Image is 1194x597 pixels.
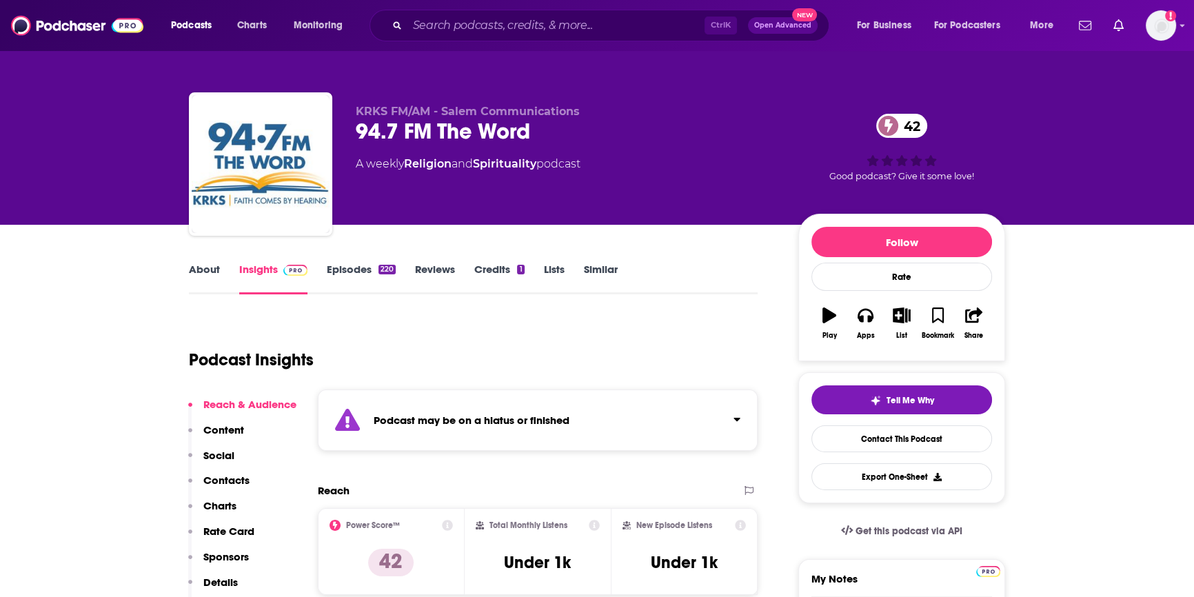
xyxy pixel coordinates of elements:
[383,10,842,41] div: Search podcasts, credits, & more...
[870,395,881,406] img: tell me why sparkle
[188,423,244,449] button: Content
[1165,10,1176,21] svg: Add a profile image
[544,263,565,294] a: Lists
[374,414,569,427] strong: Podcast may be on a hiatus or finished
[346,520,400,530] h2: Power Score™
[811,572,992,596] label: My Notes
[922,332,954,340] div: Bookmark
[284,14,361,37] button: open menu
[925,14,1020,37] button: open menu
[504,552,571,573] h3: Under 1k
[822,332,837,340] div: Play
[188,550,249,576] button: Sponsors
[228,14,275,37] a: Charts
[203,525,254,538] p: Rate Card
[651,552,718,573] h3: Under 1k
[976,566,1000,577] img: Podchaser Pro
[748,17,818,34] button: Open AdvancedNew
[489,520,567,530] h2: Total Monthly Listens
[920,298,955,348] button: Bookmark
[318,389,758,451] section: Click to expand status details
[754,22,811,29] span: Open Advanced
[830,514,973,548] a: Get this podcast via API
[283,265,307,276] img: Podchaser Pro
[239,263,307,294] a: InsightsPodchaser Pro
[934,16,1000,35] span: For Podcasters
[705,17,737,34] span: Ctrl K
[811,385,992,414] button: tell me why sparkleTell Me Why
[636,520,712,530] h2: New Episode Listens
[192,95,330,233] img: 94.7 FM The Word
[1108,14,1129,37] a: Show notifications dropdown
[189,350,314,370] h1: Podcast Insights
[856,525,962,537] span: Get this podcast via API
[847,14,929,37] button: open menu
[171,16,212,35] span: Podcasts
[327,263,396,294] a: Episodes220
[1030,16,1053,35] span: More
[237,16,267,35] span: Charts
[857,16,911,35] span: For Business
[584,263,618,294] a: Similar
[368,549,414,576] p: 42
[203,449,234,462] p: Social
[473,157,536,170] a: Spirituality
[847,298,883,348] button: Apps
[956,298,992,348] button: Share
[964,332,983,340] div: Share
[1146,10,1176,41] img: User Profile
[188,474,250,499] button: Contacts
[161,14,230,37] button: open menu
[829,171,974,181] span: Good podcast? Give it some love!
[1146,10,1176,41] span: Logged in as BenLaurro
[356,105,580,118] span: KRKS FM/AM - Salem Communications
[203,550,249,563] p: Sponsors
[203,398,296,411] p: Reach & Audience
[517,265,524,274] div: 1
[203,499,236,512] p: Charts
[976,564,1000,577] a: Pro website
[407,14,705,37] input: Search podcasts, credits, & more...
[356,156,580,172] div: A weekly podcast
[887,395,934,406] span: Tell Me Why
[318,484,350,497] h2: Reach
[884,298,920,348] button: List
[415,263,455,294] a: Reviews
[1146,10,1176,41] button: Show profile menu
[378,265,396,274] div: 220
[811,227,992,257] button: Follow
[294,16,343,35] span: Monitoring
[1073,14,1097,37] a: Show notifications dropdown
[474,263,524,294] a: Credits1
[890,114,927,138] span: 42
[189,263,220,294] a: About
[896,332,907,340] div: List
[452,157,473,170] span: and
[811,425,992,452] a: Contact This Podcast
[811,463,992,490] button: Export One-Sheet
[203,474,250,487] p: Contacts
[188,398,296,423] button: Reach & Audience
[188,525,254,550] button: Rate Card
[188,449,234,474] button: Social
[11,12,143,39] img: Podchaser - Follow, Share and Rate Podcasts
[203,423,244,436] p: Content
[857,332,875,340] div: Apps
[404,157,452,170] a: Religion
[798,105,1005,190] div: 42Good podcast? Give it some love!
[876,114,927,138] a: 42
[1020,14,1071,37] button: open menu
[811,298,847,348] button: Play
[188,499,236,525] button: Charts
[811,263,992,291] div: Rate
[203,576,238,589] p: Details
[792,8,817,21] span: New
